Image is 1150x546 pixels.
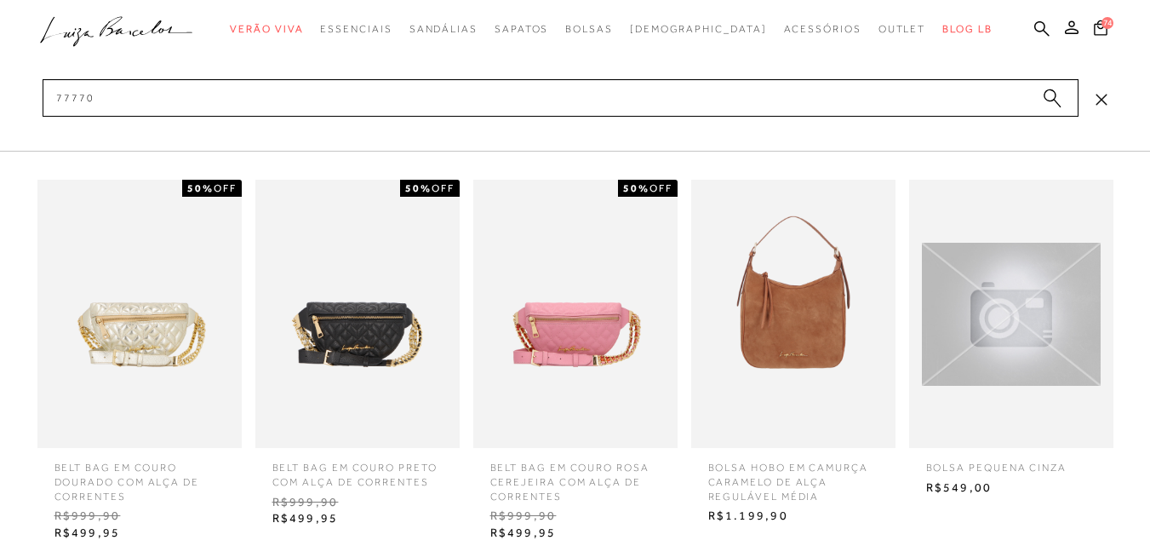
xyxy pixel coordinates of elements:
[909,243,1113,386] img: bolsa pequena cinza
[42,520,237,546] span: R$499,95
[913,448,1109,475] span: bolsa pequena cinza
[942,14,992,45] a: BLOG LB
[913,475,1109,501] span: R$549,00
[942,23,992,35] span: BLOG LB
[495,23,548,35] span: Sapatos
[37,180,242,448] img: BELT BAG EM COURO DOURADO COM ALÇA DE CORRENTES
[630,23,767,35] span: [DEMOGRAPHIC_DATA]
[565,14,613,45] a: categoryNavScreenReaderText
[405,182,432,194] strong: 50%
[260,448,455,490] span: BELT BAG EM COURO PRETO COM ALÇA DE CORRENTES
[878,14,926,45] a: categoryNavScreenReaderText
[469,180,682,546] a: BELT BAG EM COURO ROSA CEREJEIRA COM ALÇA DE CORRENTES 50%OFF BELT BAG EM COURO ROSA CEREJEIRA CO...
[251,180,464,532] a: BELT BAG EM COURO PRETO COM ALÇA DE CORRENTES 50%OFF BELT BAG EM COURO PRETO COM ALÇA DE CORRENTE...
[495,14,548,45] a: categoryNavScreenReaderText
[230,23,303,35] span: Verão Viva
[432,182,455,194] span: OFF
[623,182,649,194] strong: 50%
[695,503,891,529] span: R$1.199,90
[409,14,478,45] a: categoryNavScreenReaderText
[320,23,392,35] span: Essenciais
[260,490,455,515] span: R$999,90
[1089,19,1113,42] button: 74
[255,180,460,448] img: BELT BAG EM COURO PRETO COM ALÇA DE CORRENTES
[33,180,246,546] a: BELT BAG EM COURO DOURADO COM ALÇA DE CORRENTES 50%OFF BELT BAG EM COURO DOURADO COM ALÇA DE CORR...
[784,14,861,45] a: categoryNavScreenReaderText
[43,79,1078,117] input: Buscar.
[478,503,673,529] span: R$999,90
[478,448,673,503] span: BELT BAG EM COURO ROSA CEREJEIRA COM ALÇA DE CORRENTES
[565,23,613,35] span: Bolsas
[687,180,900,529] a: BOLSA HOBO EM CAMURÇA CARAMELO DE ALÇA REGULÁVEL MÉDIA BOLSA HOBO EM CAMURÇA CARAMELO DE ALÇA REG...
[230,14,303,45] a: categoryNavScreenReaderText
[784,23,861,35] span: Acessórios
[649,182,672,194] span: OFF
[42,448,237,503] span: BELT BAG EM COURO DOURADO COM ALÇA DE CORRENTES
[695,448,891,503] span: BOLSA HOBO EM CAMURÇA CARAMELO DE ALÇA REGULÁVEL MÉDIA
[473,180,678,448] img: BELT BAG EM COURO ROSA CEREJEIRA COM ALÇA DE CORRENTES
[478,520,673,546] span: R$499,95
[905,180,1118,500] a: bolsa pequena cinza bolsa pequena cinza R$549,00
[1101,17,1113,29] span: 74
[42,503,237,529] span: R$999,90
[878,23,926,35] span: Outlet
[409,23,478,35] span: Sandálias
[187,182,214,194] strong: 50%
[320,14,392,45] a: categoryNavScreenReaderText
[260,506,455,532] span: R$499,95
[214,182,237,194] span: OFF
[691,180,895,448] img: BOLSA HOBO EM CAMURÇA CARAMELO DE ALÇA REGULÁVEL MÉDIA
[630,14,767,45] a: noSubCategoriesText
